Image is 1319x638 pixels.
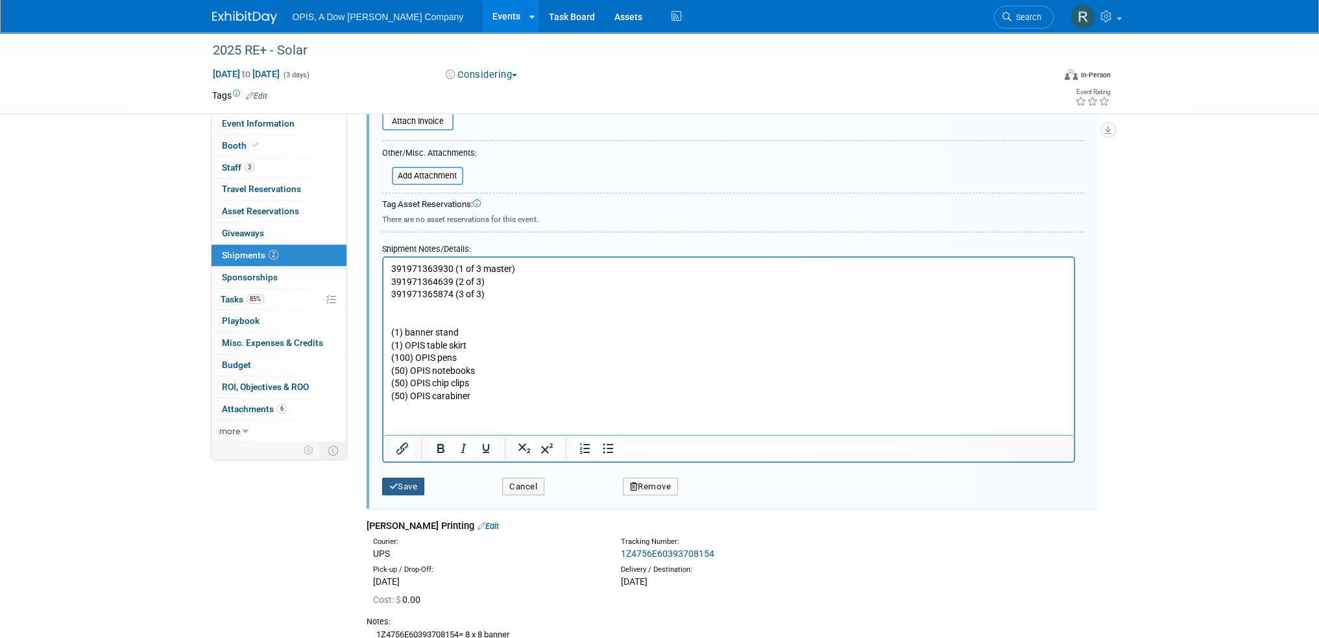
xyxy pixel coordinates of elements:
a: Asset Reservations [212,201,346,222]
span: Booth [222,140,261,151]
a: Sponsorships [212,267,346,288]
a: Event Information [212,113,346,134]
a: Shipments2 [212,245,346,266]
div: Tag Asset Reservations: [382,199,1085,211]
div: UPS [373,547,601,560]
button: Italic [452,439,474,458]
img: ExhibitDay [212,11,277,24]
button: Subscript [513,439,535,458]
div: There are no asset reservations for this event. [382,211,1085,225]
div: 2025 RE+ - Solar [208,39,1034,62]
a: Tasks85% [212,289,346,310]
div: Pick-up / Drop-Off: [373,565,601,575]
span: Asset Reservations [222,206,299,216]
a: Misc. Expenses & Credits [212,332,346,354]
span: 0.00 [373,595,426,605]
span: Budget [222,360,251,370]
span: Giveaways [222,228,264,238]
span: ROI, Objectives & ROO [222,382,309,392]
div: Tracking Number: [621,537,912,547]
a: Playbook [212,310,346,332]
a: more [212,421,346,442]
td: Personalize Event Tab Strip [298,442,321,459]
div: Event Rating [1074,89,1109,95]
span: Cost: $ [373,595,402,605]
button: Save [382,478,425,496]
td: Toggle Event Tabs [320,442,346,459]
button: Remove [623,478,679,496]
a: Attachments6 [212,399,346,420]
a: Search [994,6,1054,29]
a: Budget [212,354,346,376]
a: Booth [212,135,346,156]
span: Staff [222,162,254,173]
a: 1Z4756E60393708154 [621,548,714,559]
div: Courier: [373,537,601,547]
div: Other/Misc. Attachments: [382,147,477,162]
div: Shipment Notes/Details: [382,238,1075,256]
iframe: Rich Text Area [383,258,1074,435]
div: Delivery / Destination: [621,565,849,575]
div: [PERSON_NAME] Printing [367,519,1098,533]
button: Bold [430,439,452,458]
button: Considering [441,68,522,82]
div: Event Format [977,67,1111,87]
span: 2 [269,250,278,260]
button: Underline [475,439,497,458]
span: Playbook [222,315,260,326]
a: Edit [246,92,267,101]
a: Edit [478,521,499,531]
img: Format-Inperson.png [1065,69,1078,80]
div: In-Person [1080,70,1110,80]
img: Renee Ortner [1071,5,1095,29]
a: Travel Reservations [212,178,346,200]
span: 6 [277,404,287,413]
span: more [219,426,240,436]
td: Tags [212,89,267,102]
span: Shipments [222,250,278,260]
span: 85% [247,294,264,304]
span: to [240,69,252,79]
span: [DATE] [DATE] [212,68,280,80]
i: Booth reservation complete [252,141,259,149]
button: Cancel [502,478,544,496]
span: Search [1011,12,1041,22]
span: 3 [245,162,254,172]
span: Misc. Expenses & Credits [222,337,323,348]
button: Bullet list [597,439,619,458]
span: Travel Reservations [222,184,301,194]
span: Attachments [222,404,287,414]
span: OPIS, A Dow [PERSON_NAME] Company [293,12,464,22]
div: [DATE] [373,575,601,588]
button: Insert/edit link [391,439,413,458]
span: Sponsorships [222,272,278,282]
a: Giveaways [212,223,346,244]
button: Numbered list [574,439,596,458]
span: Event Information [222,118,295,129]
span: (3 days) [282,71,309,79]
a: ROI, Objectives & ROO [212,376,346,398]
div: [DATE] [621,575,849,588]
span: Tasks [221,294,264,304]
button: Superscript [536,439,558,458]
div: Notes: [367,616,1098,628]
a: Staff3 [212,157,346,178]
